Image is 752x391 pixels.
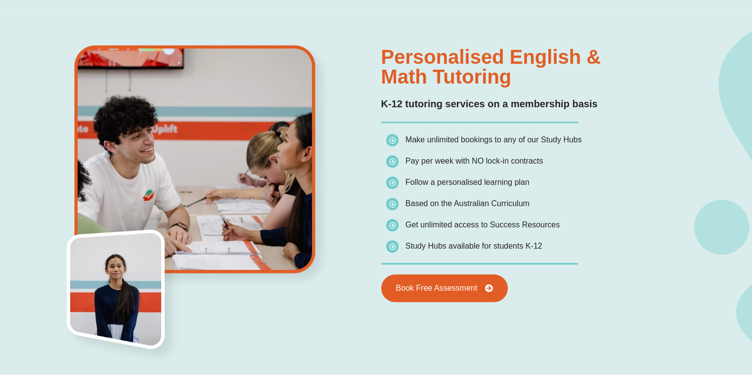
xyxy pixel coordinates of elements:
img: icon-list.png [386,240,398,253]
img: icon-list.png [386,176,398,189]
span: Pay per week with NO lock-in contracts [405,157,543,165]
span: Make unlimited bookings to any of our Study Hubs [405,135,582,144]
a: Book Free Assessment [381,274,508,302]
span: Book Free Assessment [396,284,478,292]
img: icon-list.png [386,219,398,231]
span: Get unlimited access to Success Resources [405,220,560,229]
img: icon-list.png [386,198,398,210]
h2: Personalised English & Math Tutoring [381,47,709,87]
h2: K-12 tutoring services on a membership basis [381,96,709,112]
img: icon-list.png [386,134,398,146]
span: Study Hubs available for students K-12 [405,242,542,250]
img: icon-list.png [386,155,398,168]
span: Follow a personalised learning plan [405,178,530,186]
iframe: Chat Widget [703,344,752,391]
span: Based on the Australian Curriculum [405,199,530,208]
